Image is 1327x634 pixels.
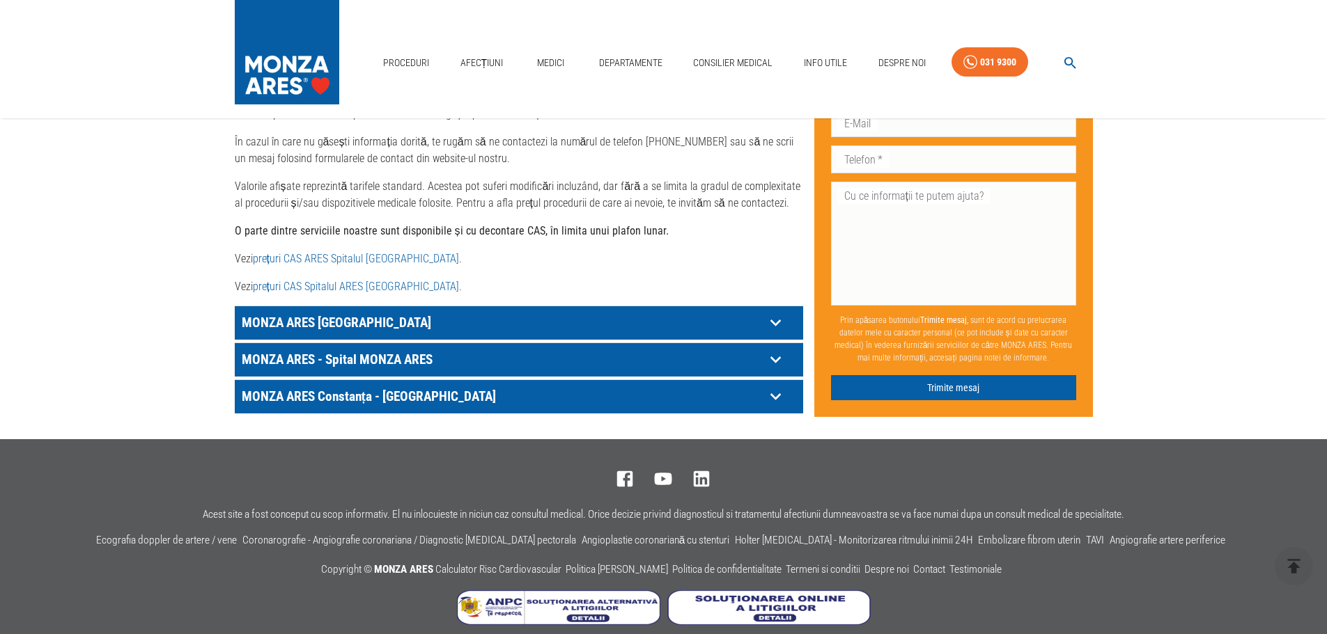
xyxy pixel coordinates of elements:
strong: O parte dintre serviciile noastre sunt disponibile și cu decontare CAS, în limita unui plafon lunar. [235,224,669,237]
p: MONZA ARES Constanța - [GEOGRAPHIC_DATA] [238,386,765,407]
a: Politica de confidentialitate [672,563,782,576]
a: Despre noi [864,563,909,576]
p: MONZA ARES - Spital MONZA ARES [238,349,765,370]
a: Calculator Risc Cardiovascular [435,563,561,576]
div: 031 9300 [980,54,1016,71]
a: Ecografia doppler de artere / vene [96,534,237,546]
a: Politica [PERSON_NAME] [566,563,668,576]
p: Copyright © [321,561,1006,579]
span: MONZA ARES [374,563,433,576]
a: Angioplastie coronariană cu stenturi [582,534,730,546]
p: Valorile afișate reprezintă tarifele standard. Acestea pot suferi modificări incluzând, dar fără ... [235,178,803,212]
a: Departamente [593,49,668,77]
img: Soluționarea online a litigiilor [667,590,871,625]
a: Medici [529,49,573,77]
div: MONZA ARES - Spital MONZA ARES [235,343,803,377]
img: Soluționarea Alternativă a Litigiilor [457,590,660,625]
p: Vezi . [235,278,803,295]
div: MONZA ARES Constanța - [GEOGRAPHIC_DATA] [235,380,803,413]
a: Info Utile [798,49,853,77]
a: Soluționarea Alternativă a Litigiilor [457,615,667,628]
a: 031 9300 [952,47,1028,77]
a: prețuri CAS ARES Spitalul [GEOGRAPHIC_DATA] [253,252,459,265]
div: MONZA ARES [GEOGRAPHIC_DATA] [235,306,803,340]
a: Afecțiuni [455,49,509,77]
a: Contact [913,563,945,576]
a: Soluționarea online a litigiilor [667,615,871,628]
p: Vezi . [235,251,803,267]
p: În cazul în care nu găsești informația dorită, te rugăm să ne contactezi la numărul de telefon [P... [235,134,803,167]
a: Coronarografie - Angiografie coronariana / Diagnostic [MEDICAL_DATA] pectorala [242,534,576,546]
a: Testimoniale [949,563,1002,576]
b: Trimite mesaj [920,315,967,324]
a: TAVI [1086,534,1104,546]
p: MONZA ARES [GEOGRAPHIC_DATA] [238,312,765,333]
a: Termeni si conditii [786,563,860,576]
button: delete [1275,547,1313,585]
button: Trimite mesaj [831,374,1076,400]
a: prețuri CAS Spitalul ARES [GEOGRAPHIC_DATA] [253,280,459,293]
a: Despre Noi [873,49,931,77]
a: Proceduri [378,49,435,77]
p: Acest site a fost conceput cu scop informativ. El nu inlocuieste in niciun caz consultul medical.... [203,509,1124,521]
a: Embolizare fibrom uterin [978,534,1080,546]
p: Prin apăsarea butonului , sunt de acord cu prelucrarea datelor mele cu caracter personal (ce pot ... [831,308,1076,369]
a: Consilier Medical [688,49,778,77]
a: Holter [MEDICAL_DATA] - Monitorizarea ritmului inimii 24H [735,534,972,546]
a: Angiografie artere periferice [1110,534,1225,546]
